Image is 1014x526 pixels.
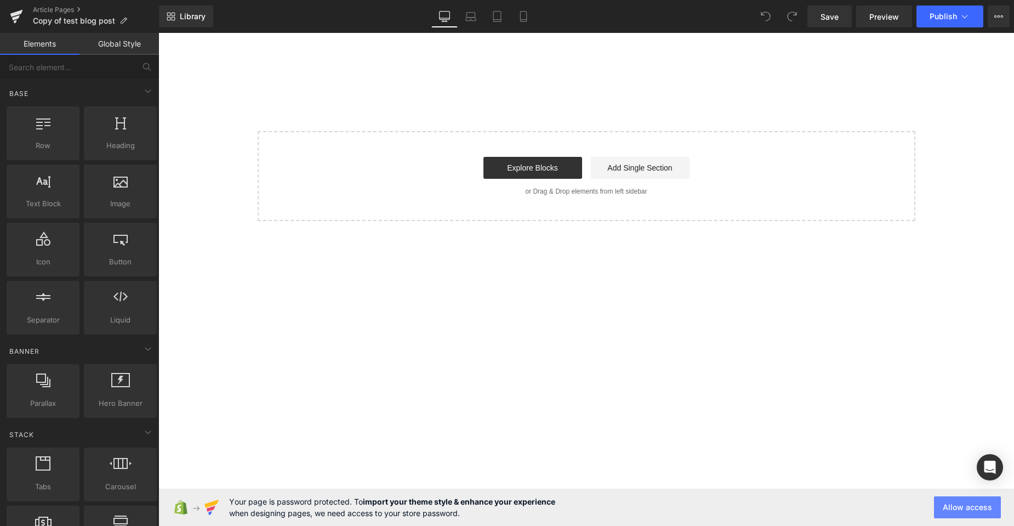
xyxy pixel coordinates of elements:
[10,140,76,151] span: Row
[930,12,957,21] span: Publish
[79,33,159,55] a: Global Style
[8,346,41,357] span: Banner
[10,256,76,268] span: Icon
[87,140,153,151] span: Heading
[988,5,1010,27] button: More
[33,5,159,14] a: Article Pages
[33,16,115,25] span: Copy of test blog post
[458,5,484,27] a: Laptop
[10,198,76,210] span: Text Block
[821,11,839,22] span: Save
[8,429,35,440] span: Stack
[934,496,1001,518] button: Allow access
[431,5,458,27] a: Desktop
[10,398,76,409] span: Parallax
[159,5,213,27] a: New Library
[510,5,537,27] a: Mobile
[87,398,153,409] span: Hero Banner
[484,5,510,27] a: Tablet
[916,5,983,27] button: Publish
[10,314,76,326] span: Separator
[87,256,153,268] span: Button
[325,124,424,146] a: Explore Blocks
[229,496,555,519] span: Your page is password protected. To when designing pages, we need access to your store password.
[755,5,777,27] button: Undo
[856,5,912,27] a: Preview
[117,155,739,162] p: or Drag & Drop elements from left sidebar
[87,314,153,326] span: Liquid
[977,454,1003,480] div: Open Intercom Messenger
[363,497,555,506] strong: import your theme style & enhance your experience
[8,88,30,99] span: Base
[180,12,206,21] span: Library
[10,481,76,493] span: Tabs
[87,198,153,210] span: Image
[869,11,899,22] span: Preview
[432,124,531,146] a: Add Single Section
[87,481,153,493] span: Carousel
[781,5,803,27] button: Redo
